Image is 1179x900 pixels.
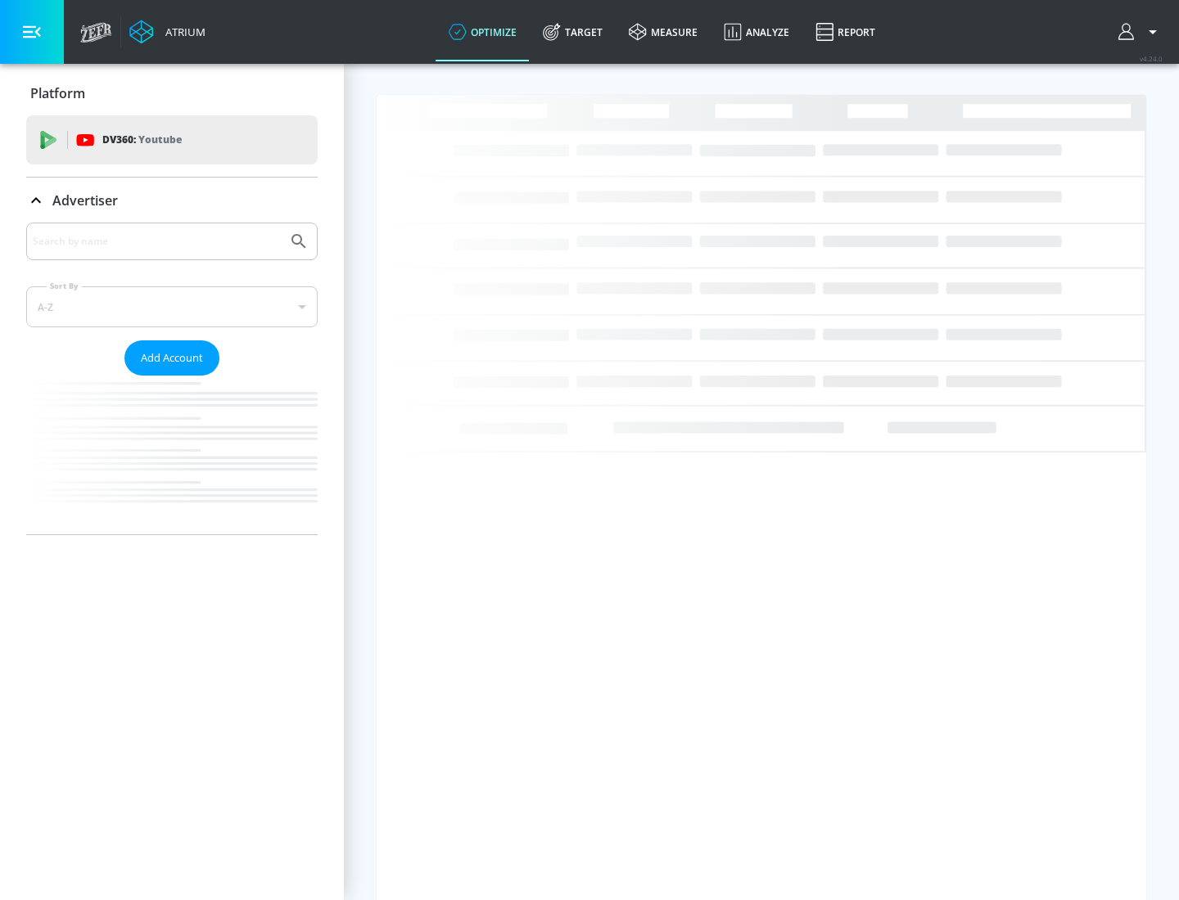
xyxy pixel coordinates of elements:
[52,191,118,209] p: Advertiser
[159,25,206,39] div: Atrium
[138,131,182,148] p: Youtube
[26,376,318,534] nav: list of Advertiser
[102,131,182,149] p: DV360:
[26,115,318,164] div: DV360: Youtube
[129,20,206,44] a: Atrium
[616,2,711,61] a: measure
[124,340,219,376] button: Add Account
[33,231,281,252] input: Search by name
[26,286,318,327] div: A-Z
[802,2,888,61] a: Report
[47,281,82,291] label: Sort By
[26,223,318,534] div: Advertiser
[436,2,530,61] a: optimize
[711,2,802,61] a: Analyze
[26,70,318,116] div: Platform
[530,2,616,61] a: Target
[26,178,318,223] div: Advertiser
[1140,54,1163,63] span: v 4.24.0
[141,349,203,367] span: Add Account
[30,84,85,102] p: Platform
